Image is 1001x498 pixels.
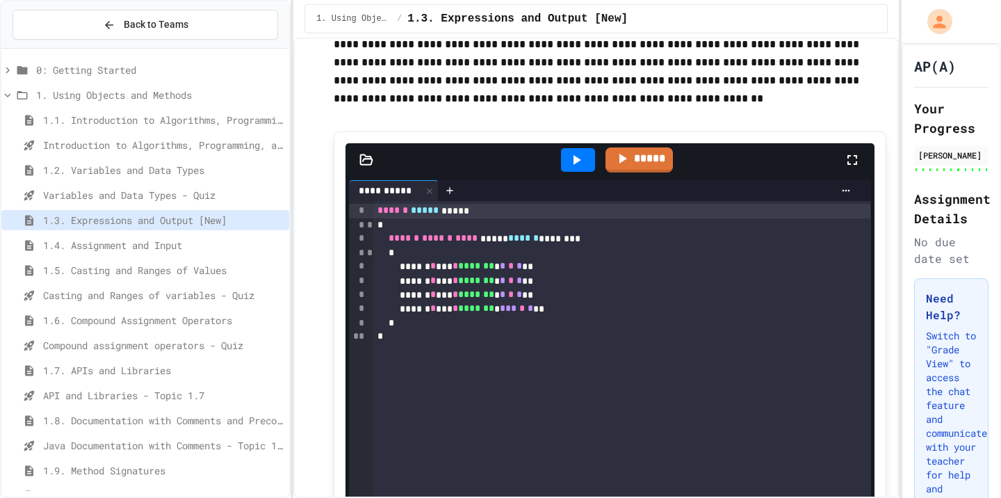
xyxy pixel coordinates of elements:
[43,163,284,177] span: 1.2. Variables and Data Types
[407,10,628,27] span: 1.3. Expressions and Output [New]
[124,17,188,32] span: Back to Teams
[316,13,391,24] span: 1. Using Objects and Methods
[36,63,284,77] span: 0: Getting Started
[914,56,956,76] h1: AP(A)
[43,263,284,278] span: 1.5. Casting and Ranges of Values
[43,113,284,127] span: 1.1. Introduction to Algorithms, Programming, and Compilers
[43,388,284,403] span: API and Libraries - Topic 1.7
[43,238,284,252] span: 1.4. Assignment and Input
[43,338,284,353] span: Compound assignment operators - Quiz
[914,189,988,228] h2: Assignment Details
[914,234,988,267] div: No due date set
[43,188,284,202] span: Variables and Data Types - Quiz
[926,290,977,323] h3: Need Help?
[43,313,284,328] span: 1.6. Compound Assignment Operators
[43,438,284,453] span: Java Documentation with Comments - Topic 1.8
[913,6,956,38] div: My Account
[43,138,284,152] span: Introduction to Algorithms, Programming, and Compilers
[43,213,284,227] span: 1.3. Expressions and Output [New]
[43,413,284,428] span: 1.8. Documentation with Comments and Preconditions
[36,88,284,102] span: 1. Using Objects and Methods
[43,288,284,303] span: Casting and Ranges of variables - Quiz
[43,463,284,478] span: 1.9. Method Signatures
[914,99,988,138] h2: Your Progress
[43,363,284,378] span: 1.7. APIs and Libraries
[13,10,278,40] button: Back to Teams
[397,13,402,24] span: /
[918,149,984,161] div: [PERSON_NAME]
